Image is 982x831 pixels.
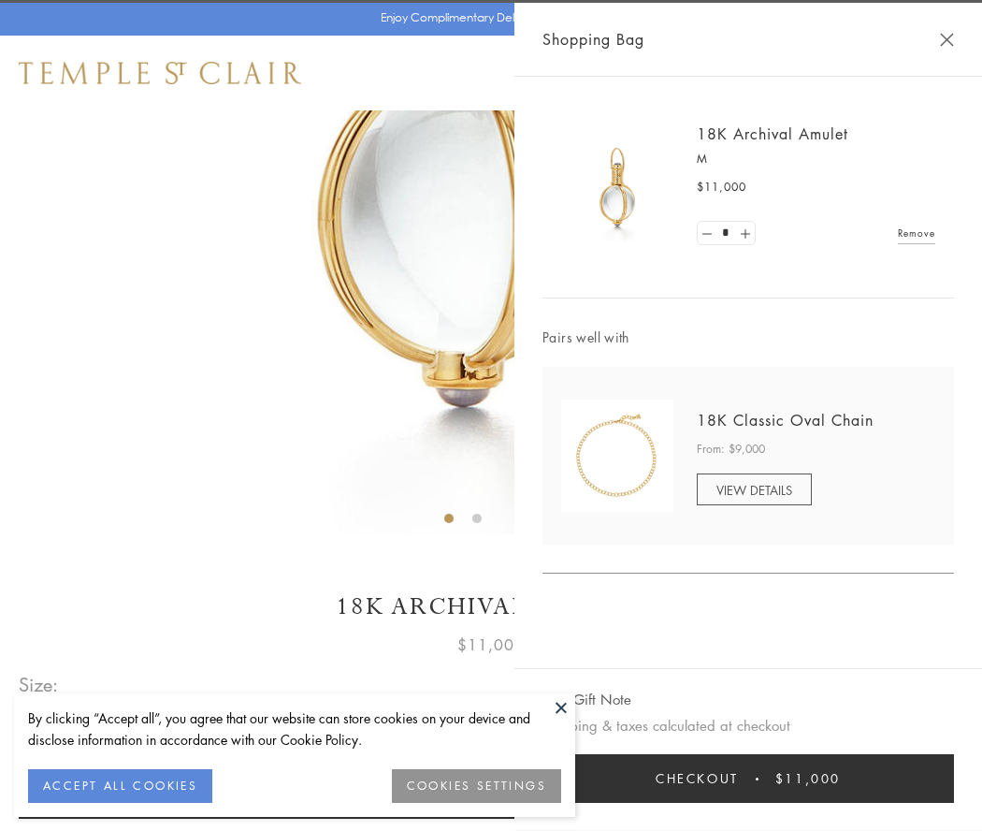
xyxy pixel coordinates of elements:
[28,707,561,751] div: By clicking “Accept all”, you agree that our website can store cookies on your device and disclos...
[656,768,739,789] span: Checkout
[542,27,644,51] span: Shopping Bag
[457,633,525,657] span: $11,000
[697,474,812,505] a: VIEW DETAILS
[561,400,673,512] img: N88865-OV18
[542,754,954,803] button: Checkout $11,000
[19,669,60,700] span: Size:
[697,440,765,459] span: From: $9,000
[898,223,935,243] a: Remove
[716,481,792,499] span: VIEW DETAILS
[19,590,963,623] h1: 18K Archival Amulet
[19,62,301,84] img: Temple St. Clair
[392,769,561,803] button: COOKIES SETTINGS
[542,688,631,711] button: Add Gift Note
[697,410,874,430] a: 18K Classic Oval Chain
[697,178,746,197] span: $11,000
[735,222,754,245] a: Set quantity to 2
[381,8,593,27] p: Enjoy Complimentary Delivery & Returns
[561,131,673,243] img: 18K Archival Amulet
[697,150,935,168] p: M
[940,33,954,47] button: Close Shopping Bag
[542,327,954,348] span: Pairs well with
[775,768,841,789] span: $11,000
[698,222,716,245] a: Set quantity to 0
[697,124,848,144] a: 18K Archival Amulet
[28,769,212,803] button: ACCEPT ALL COOKIES
[542,714,954,737] p: Shipping & taxes calculated at checkout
